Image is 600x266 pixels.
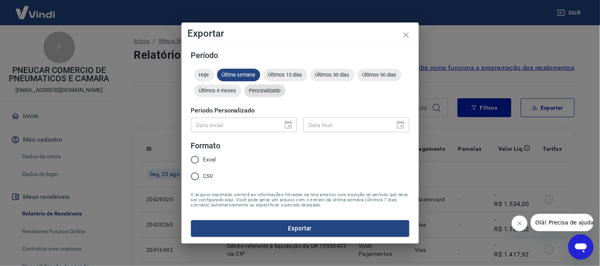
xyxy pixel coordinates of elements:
[191,192,409,208] span: O arquivo exportado conterá as informações filtradas na tela anterior com exceção do período que ...
[568,234,594,260] iframe: Botão para abrir a janela de mensagens
[310,72,354,78] span: Últimos 30 dias
[358,69,401,81] div: Últimos 90 dias
[244,84,286,97] div: Personalizado
[203,155,216,164] span: Excel
[194,72,214,78] span: Hoje
[531,214,594,231] iframe: Mensagem da empresa
[217,69,260,81] div: Última semana
[188,29,413,38] h4: Exportar
[191,140,221,152] legend: Formato
[203,172,214,180] span: CSV
[263,72,307,78] span: Últimos 15 dias
[191,118,277,132] input: DD/MM/YYYY
[191,220,409,237] button: Exportar
[358,72,401,78] span: Últimos 90 dias
[217,72,260,78] span: Última semana
[5,6,66,12] span: Olá! Precisa de ajuda?
[194,88,241,94] span: Últimos 6 meses
[191,107,409,114] h5: Período Personalizado
[512,215,528,231] iframe: Fechar mensagem
[303,118,390,132] input: DD/MM/YYYY
[263,69,307,81] div: Últimos 15 dias
[194,69,214,81] div: Hoje
[310,69,354,81] div: Últimos 30 dias
[397,26,416,45] button: close
[194,84,241,97] div: Últimos 6 meses
[191,51,409,59] h5: Período
[244,88,286,94] span: Personalizado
